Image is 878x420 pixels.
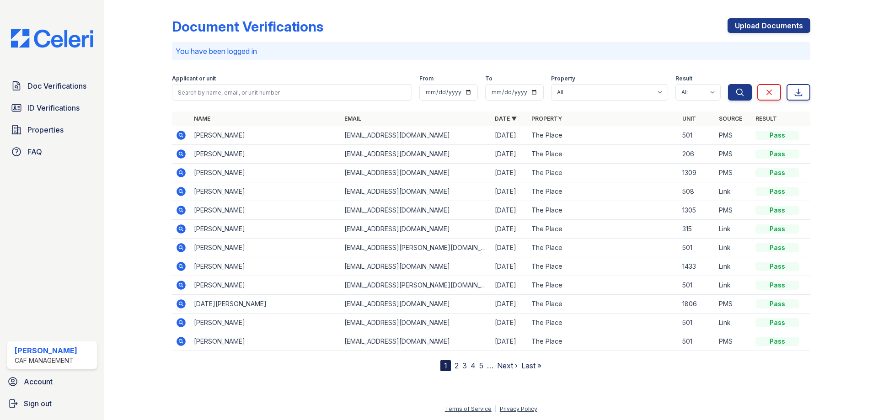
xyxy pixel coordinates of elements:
td: 508 [679,182,715,201]
td: Link [715,276,752,295]
td: 315 [679,220,715,239]
td: [EMAIL_ADDRESS][DOMAIN_NAME] [341,145,491,164]
p: You have been logged in [176,46,807,57]
td: [DATE] [491,257,528,276]
span: … [487,360,493,371]
td: 1806 [679,295,715,314]
td: 501 [679,314,715,332]
td: 206 [679,145,715,164]
label: To [485,75,493,82]
td: [EMAIL_ADDRESS][DOMAIN_NAME] [341,201,491,220]
div: Pass [755,243,799,252]
td: [EMAIL_ADDRESS][DOMAIN_NAME] [341,332,491,351]
a: 4 [471,361,476,370]
a: Terms of Service [445,405,492,412]
td: [PERSON_NAME] [190,164,341,182]
a: Doc Verifications [7,77,97,95]
div: Pass [755,318,799,327]
a: 5 [479,361,483,370]
td: [DATE][PERSON_NAME] [190,295,341,314]
td: PMS [715,332,752,351]
a: Source [719,115,742,122]
td: [PERSON_NAME] [190,276,341,295]
td: [EMAIL_ADDRESS][DOMAIN_NAME] [341,257,491,276]
label: Property [551,75,575,82]
td: 1433 [679,257,715,276]
td: [PERSON_NAME] [190,239,341,257]
td: 501 [679,276,715,295]
td: Link [715,239,752,257]
td: 1309 [679,164,715,182]
div: Pass [755,206,799,215]
td: The Place [528,276,678,295]
span: Properties [27,124,64,135]
div: Pass [755,149,799,159]
input: Search by name, email, or unit number [172,84,412,101]
td: PMS [715,126,752,145]
td: [DATE] [491,182,528,201]
td: The Place [528,239,678,257]
td: [PERSON_NAME] [190,182,341,201]
a: Name [194,115,210,122]
td: [EMAIL_ADDRESS][DOMAIN_NAME] [341,164,491,182]
td: [EMAIL_ADDRESS][DOMAIN_NAME] [341,295,491,314]
a: Account [4,372,101,391]
td: [PERSON_NAME] [190,145,341,164]
td: The Place [528,257,678,276]
td: [PERSON_NAME] [190,257,341,276]
span: Doc Verifications [27,80,86,91]
span: Account [24,376,53,387]
a: Email [344,115,361,122]
td: [PERSON_NAME] [190,201,341,220]
div: Pass [755,224,799,234]
a: Date ▼ [495,115,517,122]
td: [EMAIL_ADDRESS][DOMAIN_NAME] [341,182,491,201]
td: The Place [528,145,678,164]
img: CE_Logo_Blue-a8612792a0a2168367f1c8372b55b34899dd931a85d93a1a3d3e32e68fde9ad4.png [4,29,101,48]
td: [DATE] [491,332,528,351]
div: Pass [755,299,799,308]
td: 501 [679,332,715,351]
div: | [495,405,497,412]
span: Sign out [24,398,52,409]
td: The Place [528,164,678,182]
td: [EMAIL_ADDRESS][PERSON_NAME][DOMAIN_NAME] [341,239,491,257]
td: [DATE] [491,314,528,332]
label: Applicant or unit [172,75,216,82]
a: Last » [521,361,541,370]
td: [PERSON_NAME] [190,332,341,351]
td: 501 [679,239,715,257]
td: PMS [715,145,752,164]
td: PMS [715,164,752,182]
td: [PERSON_NAME] [190,220,341,239]
a: Sign out [4,394,101,413]
td: The Place [528,182,678,201]
td: The Place [528,314,678,332]
td: [EMAIL_ADDRESS][PERSON_NAME][DOMAIN_NAME] [341,276,491,295]
span: ID Verifications [27,102,80,113]
div: Pass [755,337,799,346]
a: ID Verifications [7,99,97,117]
td: [DATE] [491,276,528,295]
td: [DATE] [491,220,528,239]
td: [EMAIL_ADDRESS][DOMAIN_NAME] [341,126,491,145]
a: Property [531,115,562,122]
a: Upload Documents [728,18,810,33]
td: Link [715,314,752,332]
td: [DATE] [491,239,528,257]
td: Link [715,182,752,201]
div: 1 [440,360,451,371]
span: FAQ [27,146,42,157]
div: Pass [755,131,799,140]
a: Next › [497,361,518,370]
td: [DATE] [491,145,528,164]
a: FAQ [7,143,97,161]
td: The Place [528,126,678,145]
iframe: chat widget [840,383,869,411]
td: The Place [528,295,678,314]
td: [EMAIL_ADDRESS][DOMAIN_NAME] [341,220,491,239]
td: The Place [528,332,678,351]
div: CAF Management [15,356,77,365]
div: Document Verifications [172,18,323,35]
